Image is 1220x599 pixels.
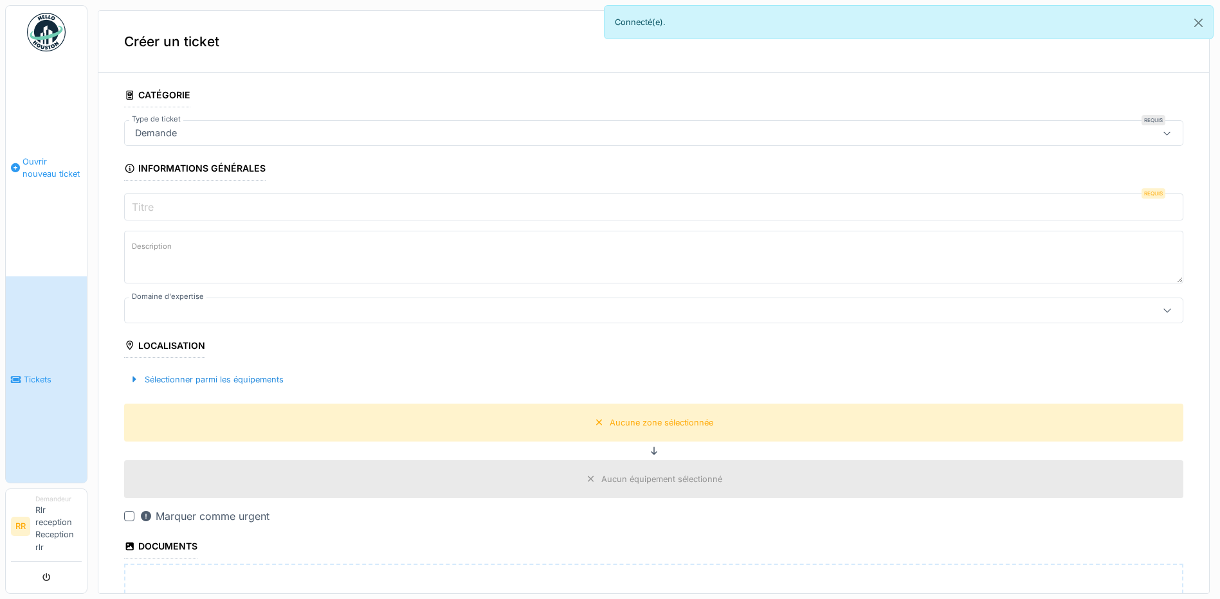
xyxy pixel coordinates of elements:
[124,85,190,107] div: Catégorie
[124,336,205,358] div: Localisation
[35,494,82,504] div: Demandeur
[129,199,156,215] label: Titre
[129,114,183,125] label: Type de ticket
[124,159,266,181] div: Informations générales
[35,494,82,559] li: Rlr reception Reception rlr
[24,373,82,386] span: Tickets
[604,5,1214,39] div: Connecté(e).
[6,58,87,276] a: Ouvrir nouveau ticket
[98,11,1209,73] div: Créer un ticket
[11,494,82,562] a: RR DemandeurRlr reception Reception rlr
[23,156,82,180] span: Ouvrir nouveau ticket
[27,13,66,51] img: Badge_color-CXgf-gQk.svg
[1142,115,1165,125] div: Requis
[601,473,722,485] div: Aucun équipement sélectionné
[124,537,197,559] div: Documents
[129,238,174,255] label: Description
[129,291,206,302] label: Domaine d'expertise
[130,126,182,140] div: Demande
[1142,188,1165,199] div: Requis
[124,371,289,388] div: Sélectionner parmi les équipements
[6,276,87,482] a: Tickets
[140,508,269,524] div: Marquer comme urgent
[610,416,713,429] div: Aucune zone sélectionnée
[1184,6,1213,40] button: Close
[11,517,30,536] li: RR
